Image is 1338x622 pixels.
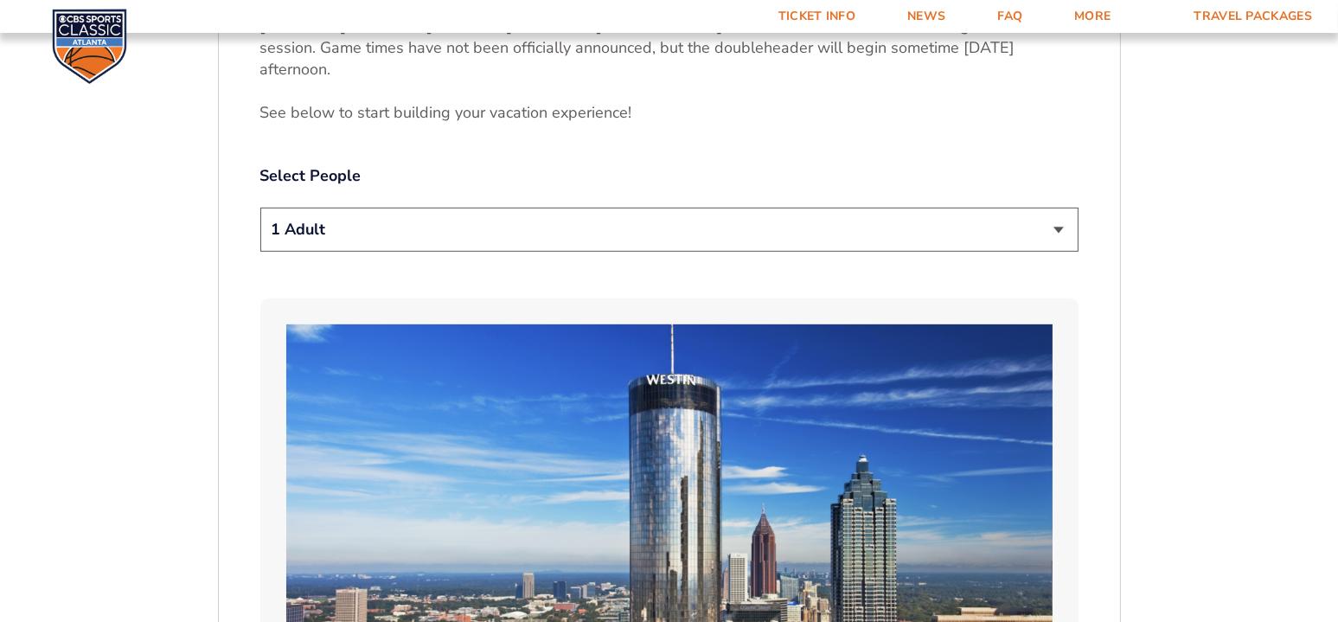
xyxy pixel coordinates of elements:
[260,165,1079,187] label: Select People
[260,16,1052,80] span: . Game tickets are valid for both games in the session. Game times have not been officially annou...
[52,9,127,84] img: CBS Sports Classic
[561,102,632,123] span: xperience!
[260,102,1079,124] p: See below to start building your vacation e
